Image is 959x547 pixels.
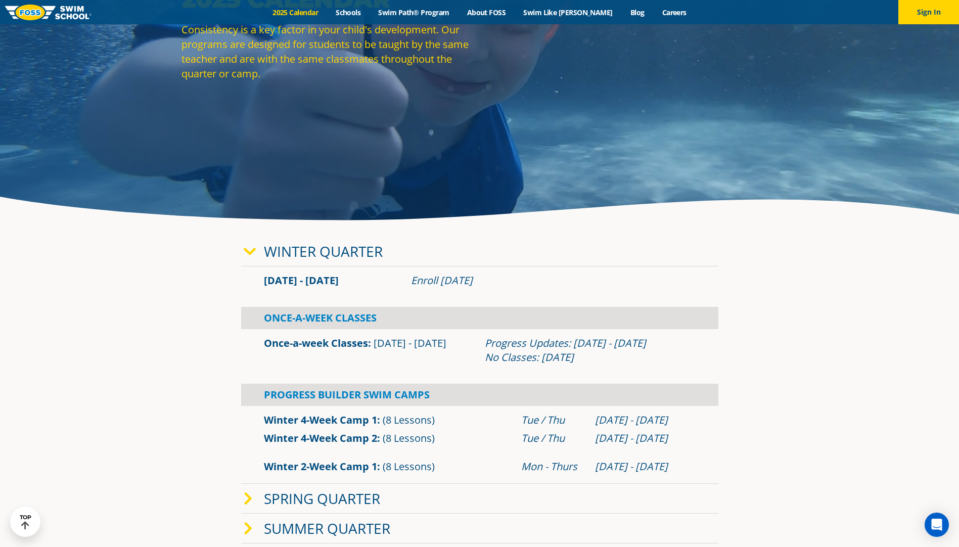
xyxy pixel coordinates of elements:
img: FOSS Swim School Logo [5,5,92,20]
div: Tue / Thu [521,431,585,445]
span: [DATE] - [DATE] [374,336,446,350]
a: Careers [653,8,695,17]
a: Summer Quarter [264,519,390,538]
span: [DATE] - [DATE] [264,273,339,287]
div: [DATE] - [DATE] [595,460,696,474]
div: [DATE] - [DATE] [595,413,696,427]
a: Winter 4-Week Camp 1 [264,413,377,427]
a: Winter 2-Week Camp 1 [264,460,377,473]
div: Open Intercom Messenger [925,513,949,537]
a: Winter Quarter [264,242,383,261]
div: Tue / Thu [521,413,585,427]
a: Spring Quarter [264,489,380,508]
div: Progress Builder Swim Camps [241,384,718,406]
a: Winter 4-Week Camp 2 [264,431,377,445]
div: Enroll [DATE] [411,273,696,288]
div: [DATE] - [DATE] [595,431,696,445]
a: 2025 Calendar [264,8,327,17]
a: Schools [327,8,370,17]
p: Consistency is a key factor in your child's development. Our programs are designed for students t... [181,22,475,81]
a: Blog [621,8,653,17]
a: Once-a-week Classes [264,336,368,350]
span: (8 Lessons) [383,431,435,445]
a: Swim Path® Program [370,8,458,17]
div: Progress Updates: [DATE] - [DATE] No Classes: [DATE] [485,336,696,364]
span: (8 Lessons) [383,413,435,427]
a: About FOSS [458,8,515,17]
div: Once-A-Week Classes [241,307,718,329]
span: (8 Lessons) [383,460,435,473]
div: Mon - Thurs [521,460,585,474]
div: TOP [20,514,31,530]
a: Swim Like [PERSON_NAME] [515,8,622,17]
